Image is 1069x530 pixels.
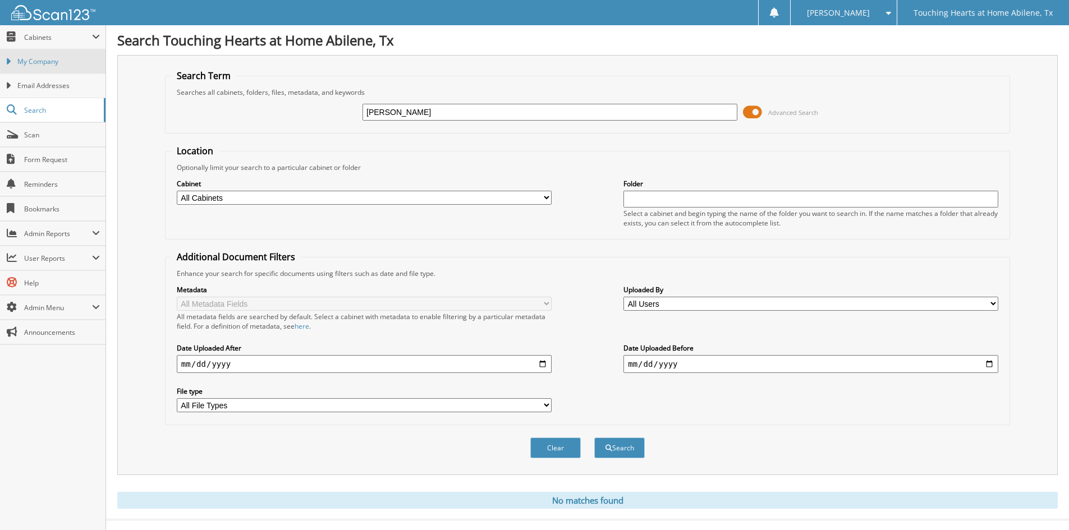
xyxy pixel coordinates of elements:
div: Searches all cabinets, folders, files, metadata, and keywords [171,87,1004,97]
label: Metadata [177,285,552,294]
img: scan123-logo-white.svg [11,5,95,20]
label: Date Uploaded Before [623,343,998,353]
span: Touching Hearts at Home Abilene, Tx [914,10,1053,16]
span: Bookmarks [24,204,100,214]
label: Cabinet [177,179,552,188]
span: Admin Reports [24,229,92,238]
legend: Search Term [171,70,236,82]
label: File type [177,386,552,396]
div: All metadata fields are searched by default. Select a cabinet with metadata to enable filtering b... [177,312,552,331]
span: Scan [24,130,100,140]
div: Select a cabinet and begin typing the name of the folder you want to search in. If the name match... [623,209,998,228]
span: Cabinets [24,33,92,42]
div: No matches found [117,492,1058,509]
span: Announcements [24,328,100,337]
legend: Location [171,145,219,157]
span: Advanced Search [768,108,818,117]
button: Search [594,437,645,458]
span: Search [24,105,98,115]
span: [PERSON_NAME] [807,10,870,16]
span: My Company [17,57,100,67]
div: Optionally limit your search to a particular cabinet or folder [171,163,1004,172]
span: Help [24,278,100,288]
label: Folder [623,179,998,188]
label: Date Uploaded After [177,343,552,353]
a: here [295,321,309,331]
span: Reminders [24,179,100,189]
span: Admin Menu [24,303,92,312]
span: User Reports [24,254,92,263]
input: start [177,355,552,373]
button: Clear [530,437,581,458]
div: Enhance your search for specific documents using filters such as date and file type. [171,269,1004,278]
input: end [623,355,998,373]
h1: Search Touching Hearts at Home Abilene, Tx [117,31,1058,49]
span: Form Request [24,155,100,164]
span: Email Addresses [17,81,100,91]
label: Uploaded By [623,285,998,294]
legend: Additional Document Filters [171,251,301,263]
iframe: Chat Widget [1013,476,1069,530]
